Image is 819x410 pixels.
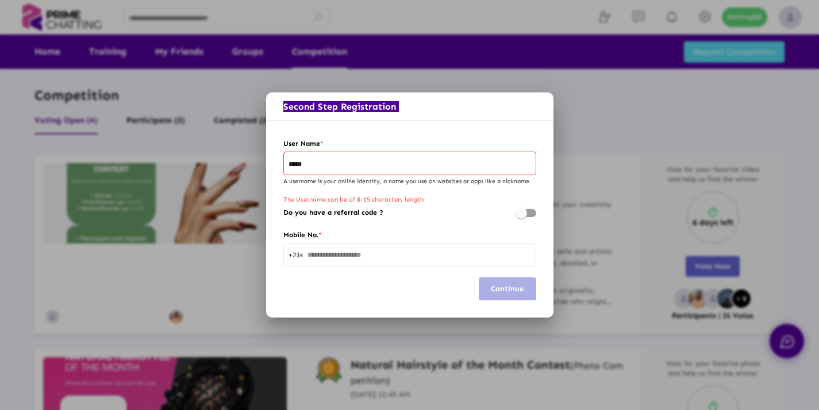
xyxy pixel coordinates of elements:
[283,137,536,150] label: User Name
[283,194,536,206] div: The Username can be of 8-15 characters length
[289,252,307,260] span: +234
[283,102,536,111] h2: Second Step Registration
[283,229,536,241] label: Mobile No.
[283,208,383,216] label: Do you have a referral code ?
